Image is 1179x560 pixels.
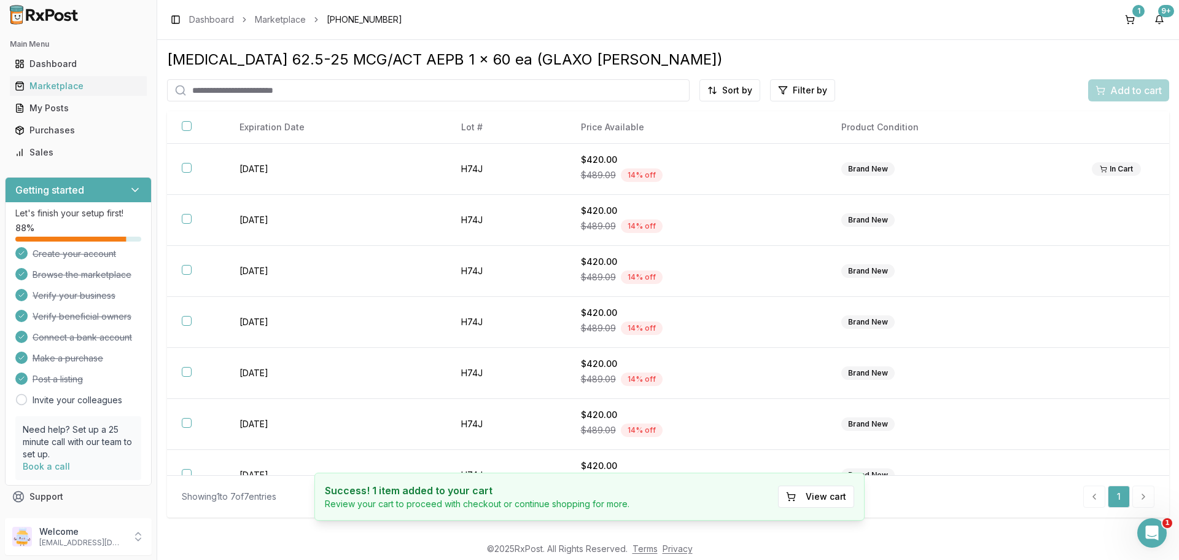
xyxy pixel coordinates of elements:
[5,486,152,508] button: Support
[841,213,895,227] div: Brand New
[10,53,147,75] a: Dashboard
[225,246,446,297] td: [DATE]
[827,111,1077,144] th: Product Condition
[793,84,827,97] span: Filter by
[10,75,147,97] a: Marketplace
[581,460,812,472] div: $420.00
[841,468,895,482] div: Brand New
[1120,10,1140,30] a: 1
[446,144,566,195] td: H74J
[1092,162,1141,176] div: In Cart
[841,264,895,278] div: Brand New
[581,205,812,217] div: $420.00
[12,527,32,546] img: User avatar
[621,219,663,233] div: 14 % off
[33,248,116,260] span: Create your account
[446,111,566,144] th: Lot #
[841,162,895,176] div: Brand New
[189,14,402,26] nav: breadcrumb
[10,141,147,164] a: Sales
[33,290,115,302] span: Verify your business
[33,373,83,385] span: Post a listing
[632,543,658,554] a: Terms
[5,76,152,96] button: Marketplace
[5,98,152,118] button: My Posts
[581,307,812,319] div: $420.00
[581,358,812,370] div: $420.00
[225,144,446,195] td: [DATE]
[621,424,663,437] div: 14 % off
[581,271,616,283] span: $489.09
[663,543,693,554] a: Privacy
[1137,518,1167,548] iframe: Intercom live chat
[770,79,835,101] button: Filter by
[581,169,616,181] span: $489.09
[446,348,566,399] td: H74J
[33,269,131,281] span: Browse the marketplace
[15,183,84,197] h3: Getting started
[446,297,566,348] td: H74J
[225,348,446,399] td: [DATE]
[621,270,663,284] div: 14 % off
[167,50,1169,69] div: [MEDICAL_DATA] 62.5-25 MCG/ACT AEPB 1 x 60 ea (GLAXO [PERSON_NAME])
[15,146,142,159] div: Sales
[15,222,34,234] span: 88 %
[446,195,566,246] td: H74J
[621,168,663,182] div: 14 % off
[446,450,566,501] td: H74J
[325,483,629,498] h4: Success! 1 item added to your cart
[1158,5,1174,17] div: 9+
[1150,10,1169,30] button: 9+
[15,124,142,136] div: Purchases
[15,80,142,92] div: Marketplace
[23,461,70,471] a: Book a call
[182,491,276,503] div: Showing 1 to 7 of 7 entries
[225,195,446,246] td: [DATE]
[5,54,152,74] button: Dashboard
[255,14,306,26] a: Marketplace
[5,143,152,162] button: Sales
[699,79,760,101] button: Sort by
[39,526,125,538] p: Welcome
[5,508,152,530] button: Feedback
[841,417,895,431] div: Brand New
[1132,5,1145,17] div: 1
[33,352,103,365] span: Make a purchase
[841,315,895,329] div: Brand New
[581,154,812,166] div: $420.00
[581,424,616,436] span: $489.09
[10,97,147,119] a: My Posts
[1083,486,1154,508] nav: pagination
[1162,518,1172,528] span: 1
[10,119,147,141] a: Purchases
[15,102,142,114] div: My Posts
[225,111,446,144] th: Expiration Date
[23,424,134,460] p: Need help? Set up a 25 minute call with our team to set up.
[722,84,752,97] span: Sort by
[581,220,616,232] span: $489.09
[10,39,147,49] h2: Main Menu
[15,58,142,70] div: Dashboard
[225,297,446,348] td: [DATE]
[5,5,84,25] img: RxPost Logo
[33,331,132,344] span: Connect a bank account
[581,409,812,421] div: $420.00
[581,322,616,334] span: $489.09
[15,207,141,219] p: Let's finish your setup first!
[225,399,446,450] td: [DATE]
[446,246,566,297] td: H74J
[566,111,827,144] th: Price Available
[5,120,152,140] button: Purchases
[33,394,122,406] a: Invite your colleagues
[325,498,629,510] p: Review your cart to proceed with checkout or continue shopping for more.
[327,14,402,26] span: [PHONE_NUMBER]
[621,321,663,335] div: 14 % off
[778,486,854,508] button: View cart
[29,513,71,525] span: Feedback
[841,366,895,380] div: Brand New
[1108,486,1130,508] a: 1
[225,450,446,501] td: [DATE]
[581,256,812,268] div: $420.00
[33,310,131,323] span: Verify beneficial owners
[39,538,125,548] p: [EMAIL_ADDRESS][DOMAIN_NAME]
